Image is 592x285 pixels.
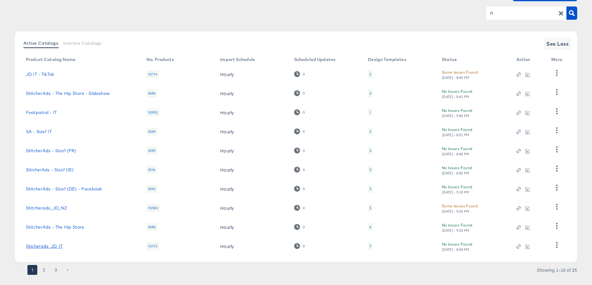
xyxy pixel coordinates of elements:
div: [DATE] - 8:43 PM [442,75,470,80]
div: 3 [368,128,373,136]
div: 5 [369,206,371,210]
div: 0 [302,129,305,134]
button: Some Issues Found[DATE] - 9:25 PM [442,203,478,214]
div: Design Templates [368,57,406,62]
div: 1 [368,108,372,116]
div: 3595 [146,147,157,155]
button: Go to page 3 [51,265,61,275]
a: SA - Size? IT [26,129,52,134]
td: Hourly [215,84,289,103]
div: 0 [302,187,305,191]
div: 7 [368,242,373,250]
th: Status [437,55,511,65]
span: Inactive Catalogs [63,41,102,46]
div: 3 [368,89,373,97]
div: 3 [369,129,371,134]
div: 5 [368,204,373,212]
span: See Less [546,39,569,48]
div: 3 [369,91,371,96]
div: 0 [294,186,305,192]
div: 0 [294,167,305,173]
div: 0 [294,71,305,77]
a: SiticherAds - Size? (IE) [26,167,74,172]
td: Hourly [215,237,289,256]
td: Hourly [215,179,289,198]
a: StitcherAds - The Hip Store - Slideshow [26,91,110,96]
button: Some Issues Found[DATE] - 8:43 PM [442,69,478,80]
div: Scheduled Updates [294,57,336,62]
input: Search Product Catalogs [489,10,554,17]
div: Import Schedule [220,57,255,62]
a: Sticherads_JD_IT [26,244,63,249]
div: 0 [302,91,305,96]
td: Hourly [215,122,289,141]
a: JD IT - TikTok [26,72,54,77]
div: 0 [294,148,305,153]
div: 3 [368,185,373,193]
td: Hourly [215,218,289,237]
td: Hourly [215,103,289,122]
th: More [546,55,570,65]
div: 3569 [146,128,157,136]
a: StitcherAds - Size? (FR) [26,148,76,153]
div: 10952 [146,108,159,116]
div: Some Issues Found [442,203,478,209]
div: 5496 [146,223,157,231]
div: 10115 [146,242,159,250]
td: Hourly [215,198,289,218]
div: 10114 [146,70,159,78]
div: 3 [369,148,371,153]
div: 3 [368,147,373,155]
button: Go to next page [63,265,72,275]
div: 0 [302,244,305,248]
div: 10582 [146,204,160,212]
div: 0 [302,149,305,153]
th: Action [512,55,547,65]
a: StitcherAds - The Hip Store [26,225,84,230]
td: Hourly [215,141,289,160]
div: 0 [294,205,305,211]
div: Showing 1–10 of 25 [536,268,577,272]
div: No. Products [146,57,174,62]
div: 5496 [146,89,157,97]
td: Hourly [215,65,289,84]
button: page 1 [27,265,37,275]
div: 6 [369,225,371,230]
div: 3592 [146,185,157,193]
div: 1 [369,110,371,115]
div: Product Catalog Name [26,57,76,62]
div: Some Issues Found [442,69,478,75]
div: 0 [294,90,305,96]
span: Active Catalogs [23,41,58,46]
div: 0 [302,72,305,76]
div: 0 [302,206,305,210]
div: 2 [369,72,371,77]
div: 0 [294,109,305,115]
div: 6 [368,223,373,231]
div: 2 [368,70,373,78]
div: 0 [302,168,305,172]
div: [DATE] - 9:25 PM [442,209,470,214]
td: Hourly [215,160,289,179]
button: See Less [544,38,571,50]
nav: pagination navigation [15,265,73,275]
div: 0 [294,224,305,230]
div: 3516 [146,166,157,174]
div: 7 [369,244,371,249]
div: 3 [369,167,371,172]
div: 3 [369,186,371,191]
div: 0 [302,110,305,115]
a: Footpatrol - IT [26,110,57,115]
div: 3 [368,166,373,174]
div: 0 [294,243,305,249]
div: 0 [302,225,305,229]
div: 0 [294,128,305,134]
a: Stitcherads_JD_NZ [26,206,67,210]
button: Go to page 2 [39,265,49,275]
a: StitcherAds - Size? (DE) - Facebook [26,186,102,191]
